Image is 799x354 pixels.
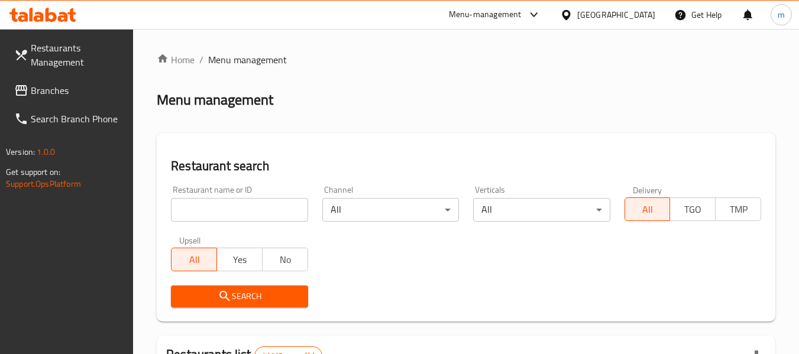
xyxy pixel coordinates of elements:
[216,248,263,271] button: Yes
[31,112,124,126] span: Search Branch Phone
[31,83,124,98] span: Branches
[176,251,212,268] span: All
[180,289,298,304] span: Search
[37,144,55,160] span: 1.0.0
[208,53,287,67] span: Menu management
[5,105,134,133] a: Search Branch Phone
[6,164,60,180] span: Get support on:
[625,197,671,221] button: All
[5,76,134,105] a: Branches
[675,201,711,218] span: TGO
[669,197,716,221] button: TGO
[171,198,308,222] input: Search for restaurant name or ID..
[778,8,785,21] span: m
[267,251,303,268] span: No
[171,157,761,175] h2: Restaurant search
[633,186,662,194] label: Delivery
[715,197,761,221] button: TMP
[31,41,124,69] span: Restaurants Management
[720,201,756,218] span: TMP
[222,251,258,268] span: Yes
[179,236,201,244] label: Upsell
[157,53,195,67] a: Home
[322,198,459,222] div: All
[6,144,35,160] span: Version:
[171,285,308,307] button: Search
[630,201,666,218] span: All
[449,8,522,22] div: Menu-management
[157,90,273,109] h2: Menu management
[171,248,217,271] button: All
[199,53,203,67] li: /
[6,176,81,191] a: Support.OpsPlatform
[262,248,308,271] button: No
[473,198,610,222] div: All
[5,34,134,76] a: Restaurants Management
[577,8,655,21] div: [GEOGRAPHIC_DATA]
[157,53,775,67] nav: breadcrumb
